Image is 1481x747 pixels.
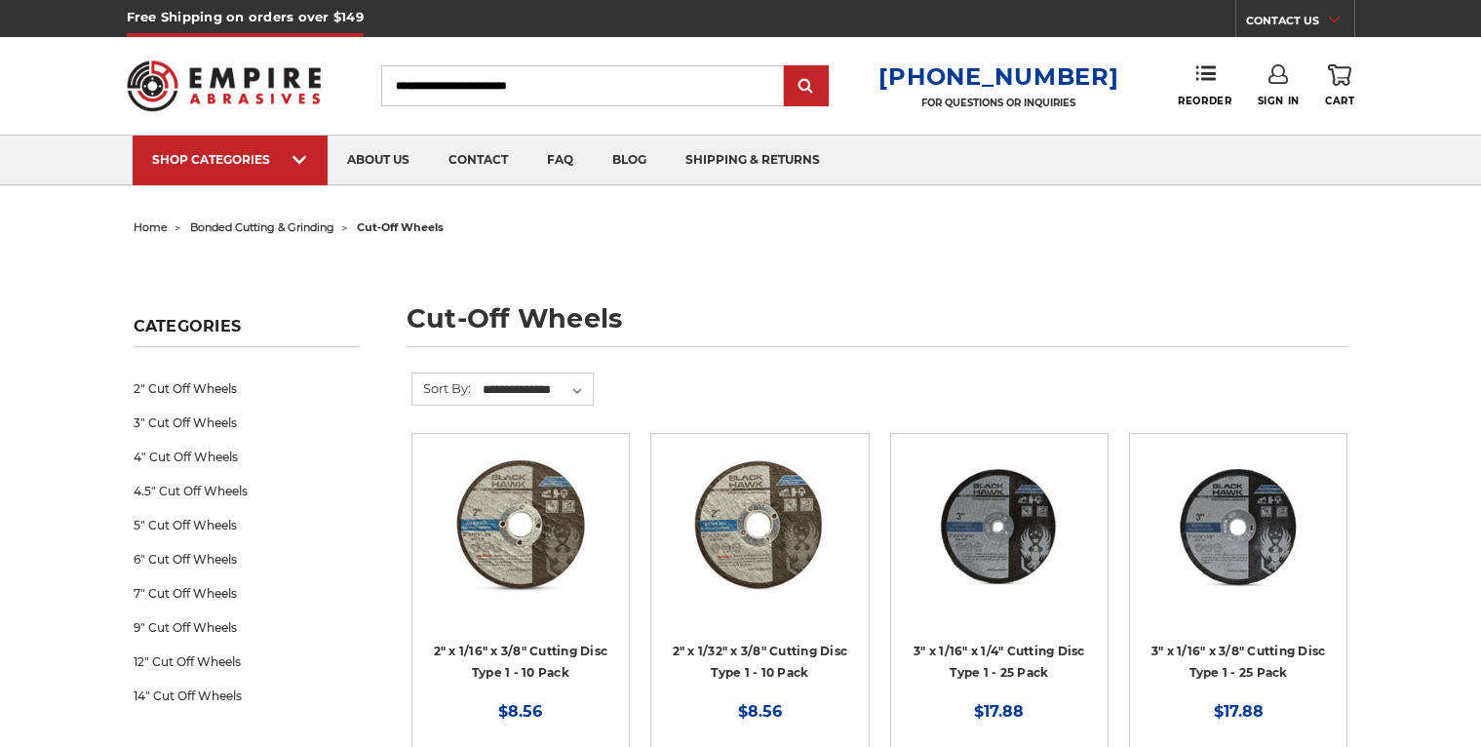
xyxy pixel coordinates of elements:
span: Sign In [1258,95,1300,107]
a: 6" Cut Off Wheels [134,542,360,576]
input: Submit [787,67,826,106]
a: 5" Cut Off Wheels [134,508,360,542]
a: 3" x 1/16" x 3/8" Cutting Disc Type 1 - 25 Pack [1151,644,1326,681]
h1: cut-off wheels [407,305,1348,347]
a: Reorder [1178,64,1231,106]
a: contact [429,136,527,185]
a: 4.5" Cut Off Wheels [134,474,360,508]
span: $8.56 [738,702,782,721]
a: [PHONE_NUMBER] [878,62,1118,91]
a: 2" x 1/32" x 3/8" Cutting Disc Type 1 - 10 Pack [673,644,848,681]
span: Reorder [1178,95,1231,107]
img: Empire Abrasives [127,48,322,124]
a: 2" x 1/16" x 3/8" Cutting Disc Type 1 - 10 Pack [434,644,608,681]
a: CONTACT US [1246,10,1354,37]
a: home [134,220,168,234]
img: 3” x .0625” x 1/4” Die Grinder Cut-Off Wheels by Black Hawk Abrasives [921,448,1077,604]
h5: Categories [134,317,360,347]
img: 3" x 1/16" x 3/8" Cutting Disc [1160,448,1316,604]
div: SHOP CATEGORIES [152,152,308,167]
select: Sort By: [480,375,593,405]
span: cut-off wheels [357,220,444,234]
span: $8.56 [498,702,542,721]
a: 12" Cut Off Wheels [134,645,360,679]
a: blog [593,136,666,185]
a: 2" x 1/32" x 3/8" Cut Off Wheel [665,448,854,637]
span: Cart [1325,95,1354,107]
a: 3" x 1/16" x 1/4" Cutting Disc Type 1 - 25 Pack [914,644,1085,681]
a: 2" Cut Off Wheels [134,372,360,406]
img: 2" x 1/16" x 3/8" Cut Off Wheel [443,448,599,604]
a: bonded cutting & grinding [190,220,334,234]
a: 4" Cut Off Wheels [134,440,360,474]
a: Cart [1325,64,1354,107]
a: 2" x 1/16" x 3/8" Cut Off Wheel [426,448,615,637]
a: 7" Cut Off Wheels [134,576,360,610]
a: shipping & returns [666,136,839,185]
span: $17.88 [1214,702,1264,721]
a: 3" Cut Off Wheels [134,406,360,440]
p: FOR QUESTIONS OR INQUIRIES [878,97,1118,109]
span: $17.88 [974,702,1024,721]
a: faq [527,136,593,185]
img: 2" x 1/32" x 3/8" Cut Off Wheel [682,448,838,604]
label: Sort By: [412,373,471,403]
a: about us [328,136,429,185]
a: 14" Cut Off Wheels [134,679,360,713]
a: 9" Cut Off Wheels [134,610,360,645]
a: 3" x 1/16" x 3/8" Cutting Disc [1144,448,1333,637]
a: 3” x .0625” x 1/4” Die Grinder Cut-Off Wheels by Black Hawk Abrasives [905,448,1094,637]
